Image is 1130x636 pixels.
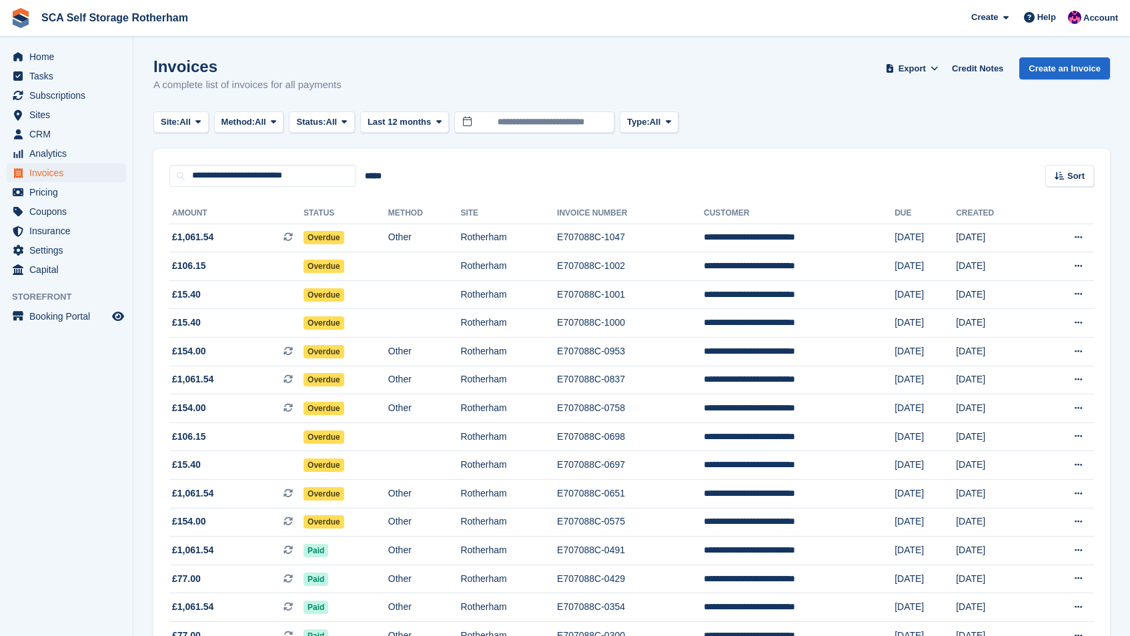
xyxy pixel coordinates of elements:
[557,451,704,480] td: E707088C-0697
[29,183,109,202] span: Pricing
[956,422,1035,451] td: [DATE]
[304,345,344,358] span: Overdue
[304,487,344,501] span: Overdue
[557,338,704,366] td: E707088C-0953
[29,105,109,124] span: Sites
[947,57,1009,79] a: Credit Notes
[304,601,328,614] span: Paid
[557,203,704,224] th: Invoice Number
[895,565,956,593] td: [DATE]
[460,451,557,480] td: Rotherham
[895,224,956,252] td: [DATE]
[296,115,326,129] span: Status:
[7,241,126,260] a: menu
[895,366,956,394] td: [DATE]
[153,111,209,133] button: Site: All
[29,202,109,221] span: Coupons
[29,241,109,260] span: Settings
[360,111,449,133] button: Last 12 months
[956,565,1035,593] td: [DATE]
[172,458,201,472] span: £15.40
[895,422,956,451] td: [DATE]
[956,309,1035,338] td: [DATE]
[169,203,304,224] th: Amount
[12,290,133,304] span: Storefront
[620,111,678,133] button: Type: All
[557,537,704,565] td: E707088C-0491
[304,515,344,529] span: Overdue
[460,394,557,423] td: Rotherham
[368,115,431,129] span: Last 12 months
[7,183,126,202] a: menu
[557,224,704,252] td: E707088C-1047
[956,394,1035,423] td: [DATE]
[956,224,1035,252] td: [DATE]
[172,600,213,614] span: £1,061.54
[304,231,344,244] span: Overdue
[627,115,650,129] span: Type:
[956,338,1035,366] td: [DATE]
[304,573,328,586] span: Paid
[172,372,213,386] span: £1,061.54
[172,572,201,586] span: £77.00
[11,8,31,28] img: stora-icon-8386f47178a22dfd0bd8f6a31ec36ba5ce8667c1dd55bd0f319d3a0aa187defe.svg
[460,565,557,593] td: Rotherham
[388,480,461,509] td: Other
[153,77,342,93] p: A complete list of invoices for all payments
[304,373,344,386] span: Overdue
[460,508,557,537] td: Rotherham
[161,115,179,129] span: Site:
[7,86,126,105] a: menu
[304,288,344,302] span: Overdue
[172,230,213,244] span: £1,061.54
[557,508,704,537] td: E707088C-0575
[7,260,126,279] a: menu
[895,203,956,224] th: Due
[29,164,109,182] span: Invoices
[29,307,109,326] span: Booking Portal
[7,307,126,326] a: menu
[1083,11,1118,25] span: Account
[326,115,338,129] span: All
[7,105,126,124] a: menu
[460,422,557,451] td: Rotherham
[895,252,956,281] td: [DATE]
[460,537,557,565] td: Rotherham
[172,259,206,273] span: £106.15
[460,338,557,366] td: Rotherham
[895,309,956,338] td: [DATE]
[304,430,344,444] span: Overdue
[7,164,126,182] a: menu
[172,543,213,557] span: £1,061.54
[36,7,193,29] a: SCA Self Storage Rotherham
[460,224,557,252] td: Rotherham
[1068,11,1081,24] img: Sam Chapman
[179,115,191,129] span: All
[557,480,704,509] td: E707088C-0651
[29,67,109,85] span: Tasks
[29,125,109,143] span: CRM
[460,252,557,281] td: Rotherham
[29,47,109,66] span: Home
[956,252,1035,281] td: [DATE]
[895,480,956,509] td: [DATE]
[460,366,557,394] td: Rotherham
[7,125,126,143] a: menu
[29,260,109,279] span: Capital
[557,593,704,622] td: E707088C-0354
[883,57,941,79] button: Export
[29,222,109,240] span: Insurance
[304,260,344,273] span: Overdue
[895,280,956,309] td: [DATE]
[7,144,126,163] a: menu
[7,47,126,66] a: menu
[388,593,461,622] td: Other
[557,280,704,309] td: E707088C-1001
[460,309,557,338] td: Rotherham
[557,422,704,451] td: E707088C-0698
[956,508,1035,537] td: [DATE]
[304,544,328,557] span: Paid
[956,537,1035,565] td: [DATE]
[7,202,126,221] a: menu
[971,11,998,24] span: Create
